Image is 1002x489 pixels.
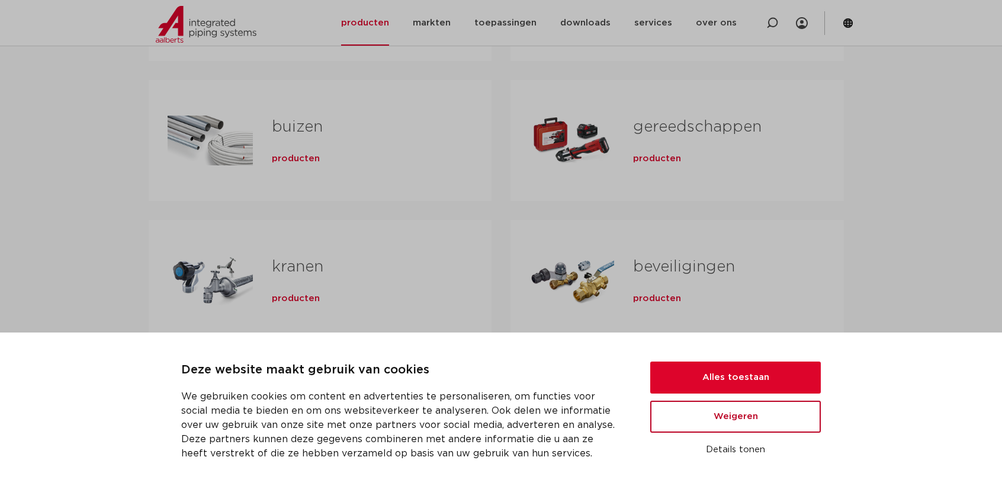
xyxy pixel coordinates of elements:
a: buizen [272,119,323,135]
button: Weigeren [650,401,821,433]
button: Alles toestaan [650,362,821,394]
p: We gebruiken cookies om content en advertenties te personaliseren, om functies voor social media ... [181,389,622,461]
a: beveiligingen [633,259,735,274]
a: kranen [272,259,323,274]
a: producten [633,153,681,165]
p: Deze website maakt gebruik van cookies [181,361,622,380]
a: producten [633,293,681,305]
a: producten [272,293,320,305]
a: gereedschappen [633,119,762,135]
a: producten [272,153,320,165]
button: Details tonen [650,440,821,460]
